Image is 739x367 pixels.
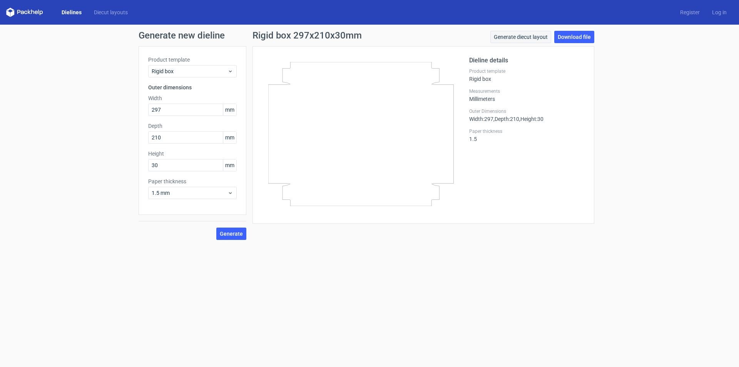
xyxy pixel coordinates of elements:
label: Height [148,150,237,158]
a: Register [674,8,706,16]
a: Generate diecut layout [490,31,551,43]
a: Log in [706,8,733,16]
label: Depth [148,122,237,130]
label: Width [148,94,237,102]
span: , Depth : 210 [493,116,519,122]
label: Paper thickness [469,128,585,134]
div: Millimeters [469,88,585,102]
span: 1.5 mm [152,189,227,197]
label: Product template [469,68,585,74]
span: mm [223,132,236,143]
a: Dielines [55,8,88,16]
h3: Outer dimensions [148,84,237,91]
label: Product template [148,56,237,64]
span: Width : 297 [469,116,493,122]
a: Diecut layouts [88,8,134,16]
span: mm [223,104,236,116]
label: Outer Dimensions [469,108,585,114]
label: Paper thickness [148,178,237,185]
h1: Rigid box 297x210x30mm [252,31,362,40]
span: Rigid box [152,67,227,75]
span: mm [223,159,236,171]
h2: Dieline details [469,56,585,65]
h1: Generate new dieline [139,31,600,40]
div: 1.5 [469,128,585,142]
a: Download file [554,31,594,43]
div: Rigid box [469,68,585,82]
label: Measurements [469,88,585,94]
span: , Height : 30 [519,116,543,122]
button: Generate [216,228,246,240]
span: Generate [220,231,243,236]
